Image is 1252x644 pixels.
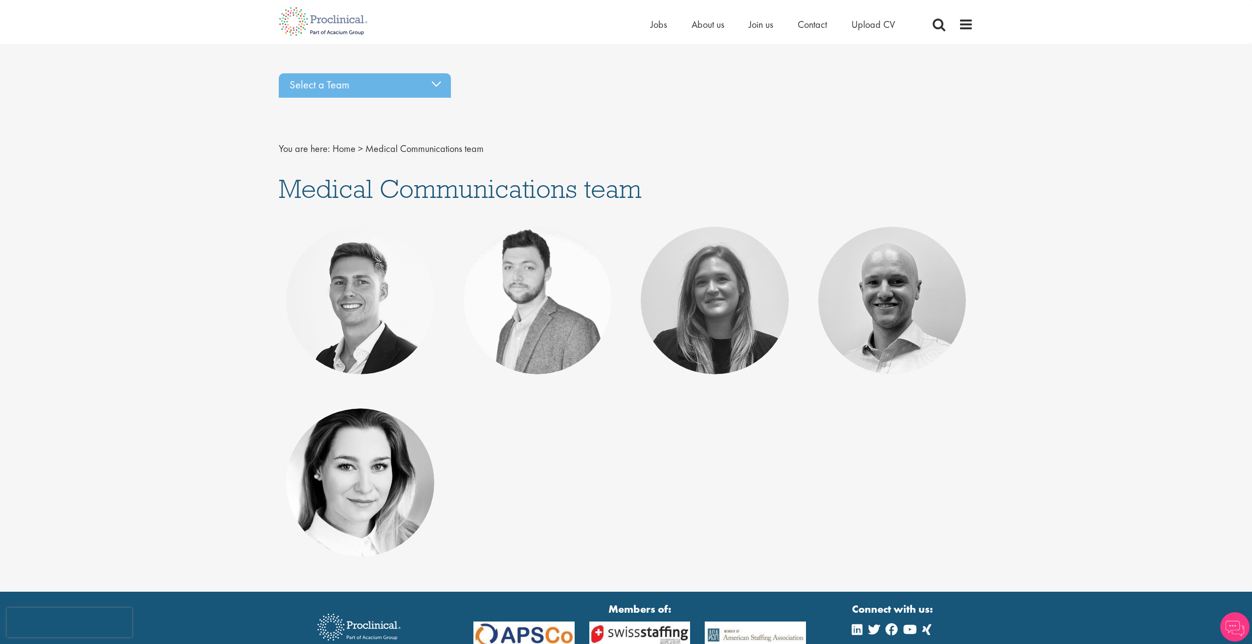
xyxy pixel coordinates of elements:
span: > [358,142,363,155]
strong: Connect with us: [852,601,935,617]
span: Medical Communications team [279,172,642,205]
a: breadcrumb link [333,142,356,155]
a: Contact [798,18,827,31]
span: Medical Communications team [365,142,484,155]
div: Select a Team [279,73,451,98]
a: About us [692,18,724,31]
a: Jobs [650,18,667,31]
img: Chatbot [1220,612,1250,642]
strong: Members of: [473,601,806,617]
iframe: reCAPTCHA [7,608,132,637]
a: Upload CV [851,18,895,31]
span: You are here: [279,142,330,155]
a: Join us [749,18,773,31]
